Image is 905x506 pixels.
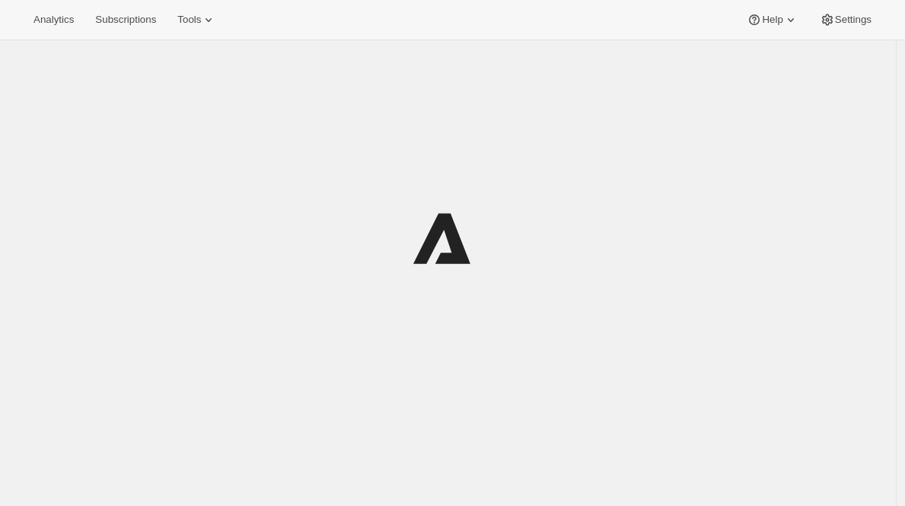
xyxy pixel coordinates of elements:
[738,9,807,30] button: Help
[762,14,782,26] span: Help
[168,9,225,30] button: Tools
[33,14,74,26] span: Analytics
[24,9,83,30] button: Analytics
[811,9,881,30] button: Settings
[86,9,165,30] button: Subscriptions
[177,14,201,26] span: Tools
[95,14,156,26] span: Subscriptions
[835,14,872,26] span: Settings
